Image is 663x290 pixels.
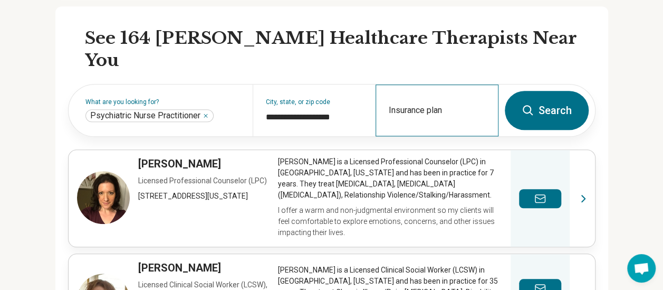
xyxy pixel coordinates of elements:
[627,254,656,283] a: Open chat
[85,99,240,105] label: What are you looking for?
[90,110,200,121] span: Psychiatric Nurse Practitioner
[519,189,561,208] button: Send a message
[505,91,589,130] button: Search
[203,113,209,119] button: Psychiatric Nurse Practitioner
[85,109,214,122] div: Psychiatric Nurse Practitioner
[85,27,595,71] h2: See 164 [PERSON_NAME] Healthcare Therapists Near You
